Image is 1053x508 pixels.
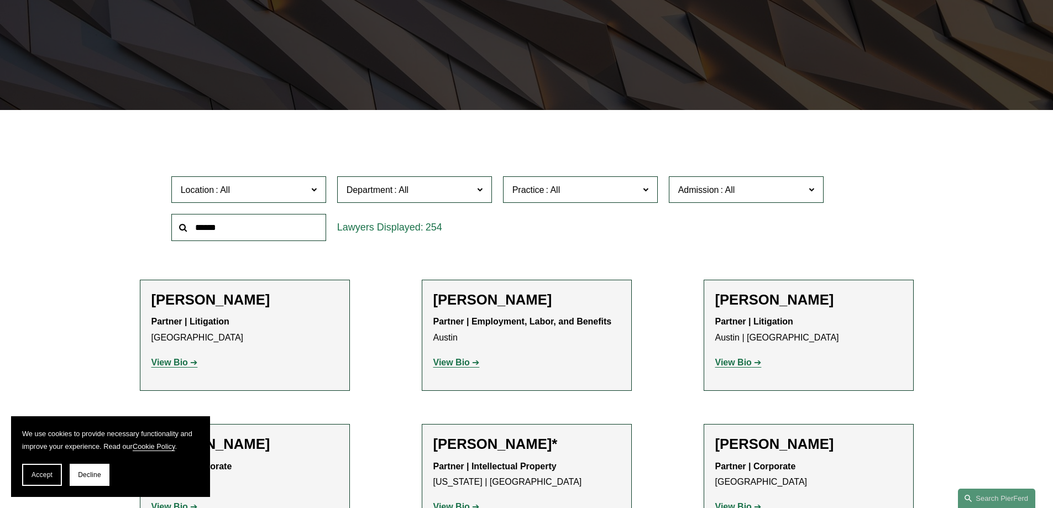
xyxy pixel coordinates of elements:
p: [GEOGRAPHIC_DATA] [151,314,338,346]
h2: [PERSON_NAME]* [433,436,620,453]
span: Practice [512,185,544,195]
span: 254 [426,222,442,233]
strong: View Bio [151,358,188,367]
strong: Partner | Employment, Labor, and Benefits [433,317,612,326]
a: View Bio [715,358,762,367]
strong: Partner | Intellectual Property [433,462,557,471]
p: [US_STATE] [151,459,338,491]
h2: [PERSON_NAME] [151,436,338,453]
strong: View Bio [715,358,752,367]
p: [GEOGRAPHIC_DATA] [715,459,902,491]
a: View Bio [151,358,198,367]
h2: [PERSON_NAME] [151,291,338,308]
strong: Partner | Litigation [715,317,793,326]
a: Cookie Policy [133,442,175,451]
strong: Partner | Corporate [715,462,796,471]
span: Department [347,185,393,195]
span: Decline [78,471,101,479]
a: Search this site [958,489,1035,508]
strong: Partner | Litigation [151,317,229,326]
span: Accept [32,471,53,479]
h2: [PERSON_NAME] [433,291,620,308]
span: Admission [678,185,719,195]
p: [US_STATE] | [GEOGRAPHIC_DATA] [433,459,620,491]
section: Cookie banner [11,416,210,497]
button: Decline [70,464,109,486]
h2: [PERSON_NAME] [715,436,902,453]
a: View Bio [433,358,480,367]
strong: View Bio [433,358,470,367]
h2: [PERSON_NAME] [715,291,902,308]
p: Austin [433,314,620,346]
p: We use cookies to provide necessary functionality and improve your experience. Read our . [22,427,199,453]
p: Austin | [GEOGRAPHIC_DATA] [715,314,902,346]
span: Location [181,185,214,195]
button: Accept [22,464,62,486]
